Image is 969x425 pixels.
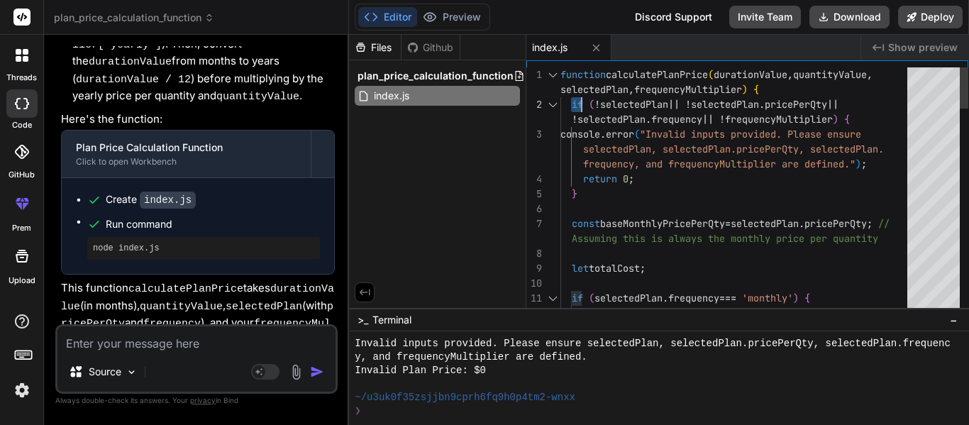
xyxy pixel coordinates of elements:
[787,68,793,81] span: ,
[589,262,640,275] span: totalCost
[140,192,196,209] code: index.js
[623,172,629,185] span: 0
[560,83,629,96] span: selectedPlan
[358,313,368,327] span: >_
[572,217,600,230] span: const
[856,158,861,170] span: )
[663,292,668,304] span: .
[61,111,335,128] p: Here's the function:
[526,172,542,187] div: 4
[62,131,311,177] button: Plan Price Calculation FunctionClick to open Workbench
[888,40,958,55] span: Show preview
[526,67,542,82] div: 1
[708,68,714,81] span: (
[583,158,856,170] span: frequency, and frequencyMultiplier are defined."
[572,292,583,304] span: if
[10,378,34,402] img: settings
[793,292,799,304] span: )
[288,364,304,380] img: attachment
[349,40,401,55] div: Files
[402,40,460,55] div: Github
[742,292,793,304] span: 'monthly'
[844,113,850,126] span: {
[126,366,138,378] img: Pick Models
[729,6,801,28] button: Invite Team
[76,140,297,155] div: Plan Price Calculation Function
[833,113,838,126] span: )
[861,307,878,319] span: and
[583,143,867,155] span: selectedPlan, selectedPlan.pricePerQty, selectedPl
[560,68,606,81] span: function
[560,128,600,140] span: console
[61,280,335,398] p: This function takes (in months), , (with and ), and your object. It correctly handles the convers...
[526,202,542,216] div: 6
[646,113,651,126] span: .
[947,309,960,331] button: −
[526,246,542,261] div: 8
[190,396,216,404] span: privacy
[372,87,411,104] span: index.js
[526,97,542,112] div: 2
[742,83,748,96] span: )
[606,68,708,81] span: calculatePlanPrice
[594,292,663,304] span: selectedPlan
[629,172,634,185] span: ;
[804,292,810,304] span: {
[143,318,201,330] code: frequency
[526,216,542,231] div: 7
[532,40,567,55] span: index.js
[725,113,833,126] span: frequencyMultiplier
[526,261,542,276] div: 9
[589,292,594,304] span: (
[856,232,878,245] span: tity
[93,243,314,254] pre: node index.js
[583,172,617,185] span: return
[719,113,725,126] span: !
[572,262,589,275] span: let
[640,262,646,275] span: ;
[878,217,890,230] span: //
[89,365,121,379] p: Source
[543,67,562,82] div: Click to collapse the range.
[61,283,334,313] code: durationValue
[583,307,861,319] span: // For monthly plans, durationValue is in months,
[310,365,324,379] img: icon
[12,222,31,234] label: prem
[9,275,35,287] label: Upload
[731,217,799,230] span: selectedPlan
[626,6,721,28] div: Discord Support
[572,113,577,126] span: !
[358,69,514,83] span: plan_price_calculation_function
[76,156,297,167] div: Click to open Workbench
[589,98,594,111] span: (
[577,113,646,126] span: selectedPlan
[651,113,702,126] span: frequency
[950,313,958,327] span: −
[355,391,575,404] span: ~/u3uk0f35zsjjbn9cprh6fq9h0p4tm2-wnxx
[861,158,867,170] span: ;
[804,217,867,230] span: pricePerQty
[54,11,214,25] span: plan_price_calculation_function
[355,337,951,351] span: Invalid inputs provided. Please ensure selectedPlan, selectedPlan.pricePerQty, selectedPlan.frequenc
[793,68,867,81] span: quantityValue
[600,98,668,111] span: selectedPlan
[668,98,680,111] span: ||
[629,83,634,96] span: ,
[600,128,606,140] span: .
[106,192,196,207] div: Create
[725,217,731,230] span: =
[867,143,884,155] span: an.
[634,83,742,96] span: frequencyMultiplier
[600,217,725,230] span: baseMonthlyPricePerQty
[765,98,827,111] span: pricePerQty
[759,98,765,111] span: .
[89,56,172,68] code: durationValue
[355,404,362,418] span: ❯
[691,98,759,111] span: selectedPlan
[702,113,714,126] span: ||
[572,232,856,245] span: Assuming this is always the monthly price per quan
[417,7,487,27] button: Preview
[753,83,759,96] span: {
[526,306,542,321] div: 12
[867,217,873,230] span: ;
